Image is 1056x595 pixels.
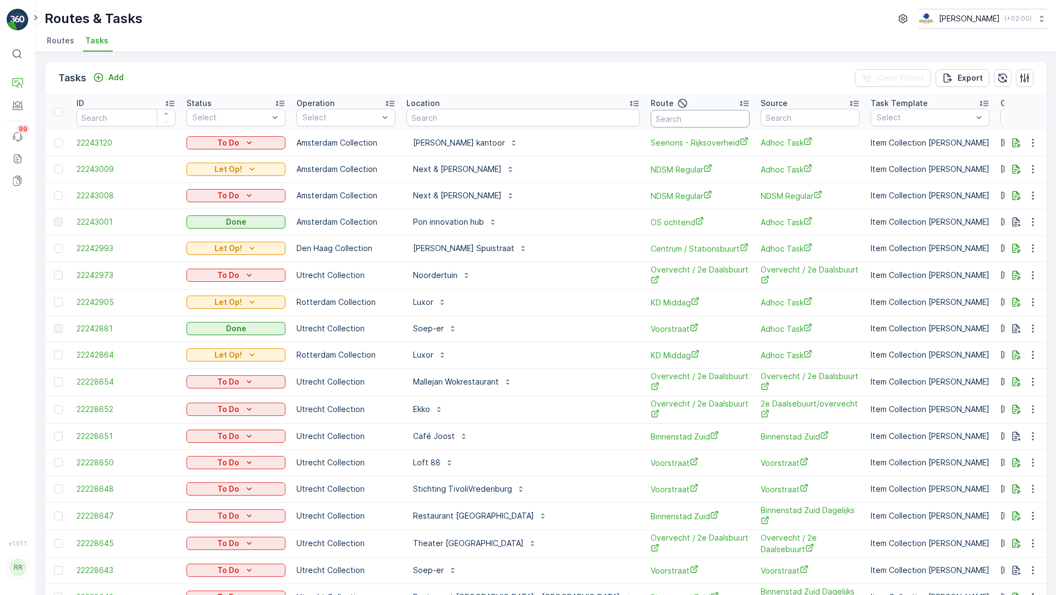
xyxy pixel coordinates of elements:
div: Toggle Row Selected [54,324,63,333]
a: Voorstraat [651,457,750,469]
div: Toggle Row Selected [54,432,63,441]
p: Clear Filters [877,73,925,84]
a: 22242905 [76,297,175,308]
a: Overvecht / 2e Daalsbuurt [761,264,860,287]
a: Adhoc Task [761,349,860,361]
p: Item Collection [PERSON_NAME] [871,270,989,281]
button: RR [7,549,29,586]
p: Add [108,72,124,83]
p: To Do [217,190,239,201]
p: Select [193,112,268,123]
a: 22243001 [76,216,175,227]
p: Utrecht Collection [296,323,395,334]
span: Overvecht / 2e Daalsbuurt [651,371,750,393]
p: To Do [217,270,239,281]
a: KD Middag [651,349,750,361]
button: Let Op! [186,348,285,362]
p: Let Op! [215,243,242,254]
p: Item Collection [PERSON_NAME] [871,565,989,576]
div: Toggle Row Selected [54,566,63,575]
p: Pon innovation hub [413,216,484,227]
a: 22228645 [76,538,175,549]
p: Item Collection [PERSON_NAME] [871,164,989,175]
a: Voorstraat [761,457,860,469]
button: Clear Filters [855,69,931,87]
p: Utrecht Collection [296,376,395,387]
button: To Do [186,136,285,149]
span: Voorstraat [761,565,860,576]
a: 22243009 [76,164,175,175]
span: Adhoc Task [761,164,860,175]
p: Café Joost [413,431,455,442]
div: Toggle Row Selected [54,271,63,280]
div: Toggle Row Selected [54,218,63,226]
p: Item Collection [PERSON_NAME] [871,323,989,334]
a: Adhoc Task [761,297,860,308]
a: 22243008 [76,190,175,201]
button: Let Op! [186,296,285,309]
a: 22242973 [76,270,175,281]
p: Done [226,216,246,227]
a: NDSM Regular [761,190,860,202]
p: Amsterdam Collection [296,164,395,175]
p: Operation [296,98,334,109]
p: Let Op! [215,164,242,175]
a: 2e Daalsebuurt/overvecht [761,398,860,421]
button: To Do [186,189,285,202]
p: Utrecht Collection [296,404,395,415]
a: 22228651 [76,431,175,442]
button: Add [89,71,128,84]
p: Utrecht Collection [296,457,395,468]
div: Toggle Row Selected [54,539,63,548]
p: Utrecht Collection [296,510,395,521]
a: Binnenstad Zuid [651,431,750,442]
a: NDSM Regular [651,190,750,202]
div: Toggle Row Selected [54,377,63,386]
p: [PERSON_NAME] kantoor [413,137,505,148]
span: 22228643 [76,565,175,576]
button: To Do [186,537,285,550]
span: v 1.51.1 [7,540,29,547]
button: Next & [PERSON_NAME] [406,160,521,178]
a: 22228647 [76,510,175,521]
p: Item Collection [PERSON_NAME] [871,376,989,387]
p: Utrecht Collection [296,270,395,281]
a: Overvecht / 2e Daalsbuurt [651,398,750,421]
p: To Do [217,483,239,494]
button: Export [936,69,989,87]
a: KD Middag [651,297,750,308]
a: Seenons - Rijksoverheid [651,137,750,148]
p: Done [226,323,246,334]
p: To Do [217,137,239,148]
button: Done [186,215,285,229]
p: Select [302,112,378,123]
p: Mallejan Wokrestaurant [413,376,499,387]
div: Toggle Row Selected [54,458,63,467]
a: 22243120 [76,137,175,148]
span: Overvecht / 2e Daalsbuurt [651,532,750,555]
span: Binnenstad Zuid [761,431,860,442]
a: Adhoc Task [761,323,860,335]
span: 22242881 [76,323,175,334]
p: Export [958,73,983,84]
a: Overvecht / 2e Daalsbuurt [761,371,860,393]
div: Toggle Row Selected [54,485,63,493]
p: Item Collection [PERSON_NAME] [871,297,989,308]
a: Adhoc Task [761,243,860,254]
p: Task Template [871,98,928,109]
button: Café Joost [406,427,475,445]
a: Voorstraat [651,483,750,495]
p: To Do [217,510,239,521]
p: Amsterdam Collection [296,137,395,148]
a: 22242993 [76,243,175,254]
